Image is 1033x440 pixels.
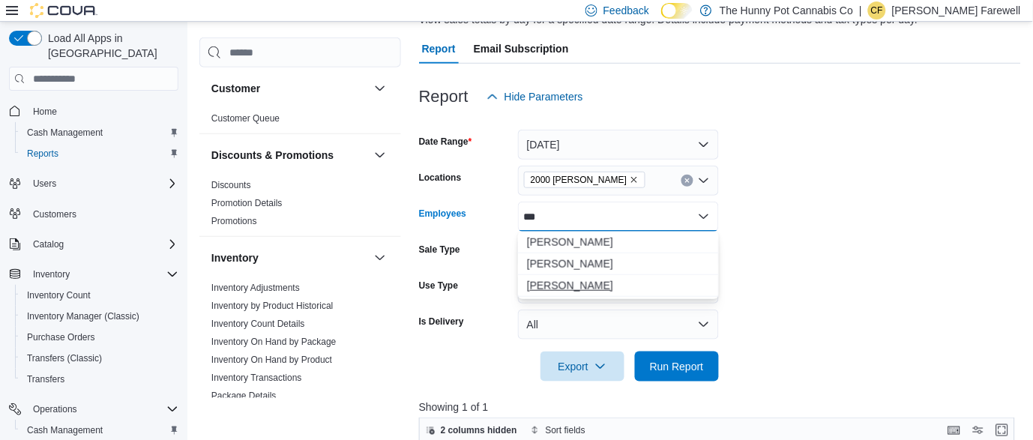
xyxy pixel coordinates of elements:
[21,328,101,346] a: Purchase Orders
[21,421,109,439] a: Cash Management
[419,172,462,184] label: Locations
[859,1,862,19] p: |
[27,235,178,253] span: Catalog
[27,205,82,223] a: Customers
[21,307,145,325] a: Inventory Manager (Classic)
[211,216,257,226] a: Promotions
[419,136,472,148] label: Date Range
[15,327,184,348] button: Purchase Orders
[420,421,523,439] button: 2 columns hidden
[505,89,583,104] span: Hide Parameters
[27,310,139,322] span: Inventory Manager (Classic)
[211,283,300,293] a: Inventory Adjustments
[21,145,64,163] a: Reports
[531,172,627,187] span: 2000 [PERSON_NAME]
[681,175,693,187] button: Clear input
[211,148,334,163] h3: Discounts & Promotions
[15,369,184,390] button: Transfers
[211,355,332,365] a: Inventory On Hand by Product
[892,1,1021,19] p: [PERSON_NAME] Farewell
[21,286,97,304] a: Inventory Count
[211,81,260,96] h3: Customer
[419,400,1021,415] p: Showing 1 of 1
[27,265,76,283] button: Inventory
[211,372,302,384] span: Inventory Transactions
[518,253,719,275] button: Dylan Heera
[21,370,178,388] span: Transfers
[945,421,963,439] button: Keyboard shortcuts
[211,319,305,329] a: Inventory Count Details
[42,31,178,61] span: Load All Apps in [GEOGRAPHIC_DATA]
[27,148,58,160] span: Reports
[27,424,103,436] span: Cash Management
[546,424,585,436] span: Sort fields
[969,421,987,439] button: Display options
[211,112,280,124] span: Customer Queue
[30,3,97,18] img: Cova
[33,106,57,118] span: Home
[211,148,368,163] button: Discounts & Promotions
[27,352,102,364] span: Transfers (Classic)
[3,234,184,255] button: Catalog
[15,122,184,143] button: Cash Management
[211,113,280,124] a: Customer Queue
[21,124,178,142] span: Cash Management
[527,256,710,271] span: [PERSON_NAME]
[527,235,710,250] span: [PERSON_NAME]
[540,352,624,382] button: Export
[419,244,460,256] label: Sale Type
[868,1,886,19] div: Conner Farewell
[21,370,70,388] a: Transfers
[199,176,401,236] div: Discounts & Promotions
[3,399,184,420] button: Operations
[211,215,257,227] span: Promotions
[33,403,77,415] span: Operations
[3,203,184,225] button: Customers
[419,316,464,328] label: Is Delivery
[518,232,719,253] button: Dylan Fisher
[27,373,64,385] span: Transfers
[27,235,70,253] button: Catalog
[27,400,83,418] button: Operations
[481,82,589,112] button: Hide Parameters
[527,278,710,293] span: [PERSON_NAME]
[441,424,517,436] span: 2 columns hidden
[21,328,178,346] span: Purchase Orders
[199,109,401,133] div: Customer
[371,79,389,97] button: Customer
[27,175,178,193] span: Users
[661,3,693,19] input: Dark Mode
[549,352,615,382] span: Export
[474,34,569,64] span: Email Subscription
[27,103,63,121] a: Home
[419,88,469,106] h3: Report
[211,337,337,347] a: Inventory On Hand by Package
[419,280,458,292] label: Use Type
[15,306,184,327] button: Inventory Manager (Classic)
[635,352,719,382] button: Run Report
[27,400,178,418] span: Operations
[21,145,178,163] span: Reports
[518,130,719,160] button: [DATE]
[211,250,368,265] button: Inventory
[211,336,337,348] span: Inventory On Hand by Package
[27,101,178,120] span: Home
[871,1,883,19] span: CF
[211,180,251,190] a: Discounts
[211,391,277,401] a: Package Details
[211,318,305,330] span: Inventory Count Details
[698,211,710,223] button: Close list of options
[211,282,300,294] span: Inventory Adjustments
[27,205,178,223] span: Customers
[518,275,719,297] button: Dylan Olley
[650,359,704,374] span: Run Report
[630,175,639,184] button: Remove 2000 Appleby from selection in this group
[211,301,334,311] a: Inventory by Product Historical
[211,198,283,208] a: Promotion Details
[698,175,710,187] button: Open list of options
[211,179,251,191] span: Discounts
[211,300,334,312] span: Inventory by Product Historical
[21,349,108,367] a: Transfers (Classic)
[21,307,178,325] span: Inventory Manager (Classic)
